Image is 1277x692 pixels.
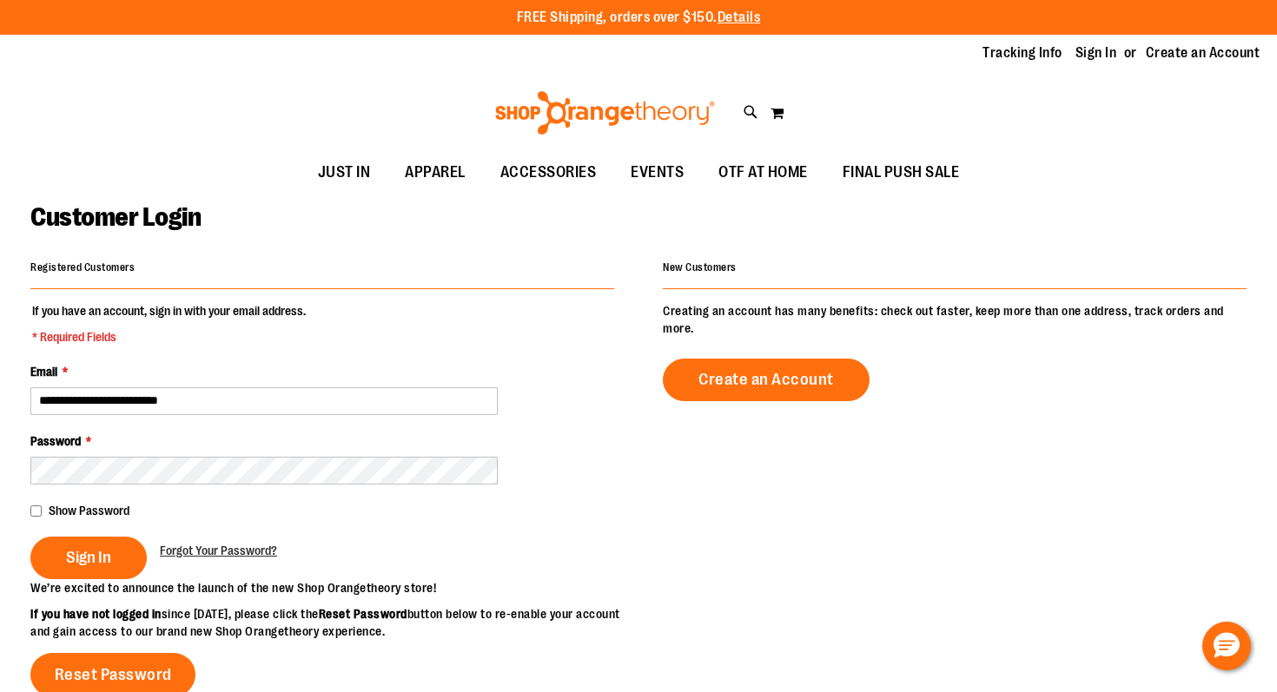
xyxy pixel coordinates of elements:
span: OTF AT HOME [718,153,808,192]
button: Hello, have a question? Let’s chat. [1202,622,1251,670]
strong: Reset Password [319,607,407,621]
a: Create an Account [663,359,870,401]
span: Email [30,365,57,379]
a: JUST IN [301,153,388,193]
strong: Registered Customers [30,261,135,274]
p: We’re excited to announce the launch of the new Shop Orangetheory store! [30,579,638,596]
a: Sign In [1075,43,1117,63]
legend: If you have an account, sign in with your email address. [30,302,308,346]
span: Reset Password [55,665,172,684]
span: Create an Account [698,370,834,389]
strong: If you have not logged in [30,607,162,621]
p: since [DATE], please click the button below to re-enable your account and gain access to our bran... [30,605,638,640]
a: OTF AT HOME [701,153,825,193]
span: EVENTS [631,153,684,192]
a: Create an Account [1146,43,1260,63]
span: Forgot Your Password? [160,544,277,557]
span: Password [30,434,81,448]
span: ACCESSORIES [500,153,597,192]
span: JUST IN [318,153,371,192]
strong: New Customers [663,261,737,274]
a: EVENTS [613,153,701,193]
span: APPAREL [405,153,466,192]
span: * Required Fields [32,328,306,346]
a: Tracking Info [983,43,1062,63]
span: Customer Login [30,202,201,232]
p: FREE Shipping, orders over $150. [517,8,761,28]
button: Sign In [30,537,147,579]
span: Sign In [66,548,111,567]
span: Show Password [49,504,129,517]
p: Creating an account has many benefits: check out faster, keep more than one address, track orders... [663,302,1247,337]
a: Details [718,10,761,25]
a: APPAREL [387,153,483,193]
a: FINAL PUSH SALE [825,153,977,193]
a: ACCESSORIES [483,153,614,193]
img: Shop Orangetheory [493,91,718,135]
a: Forgot Your Password? [160,542,277,559]
span: FINAL PUSH SALE [843,153,960,192]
